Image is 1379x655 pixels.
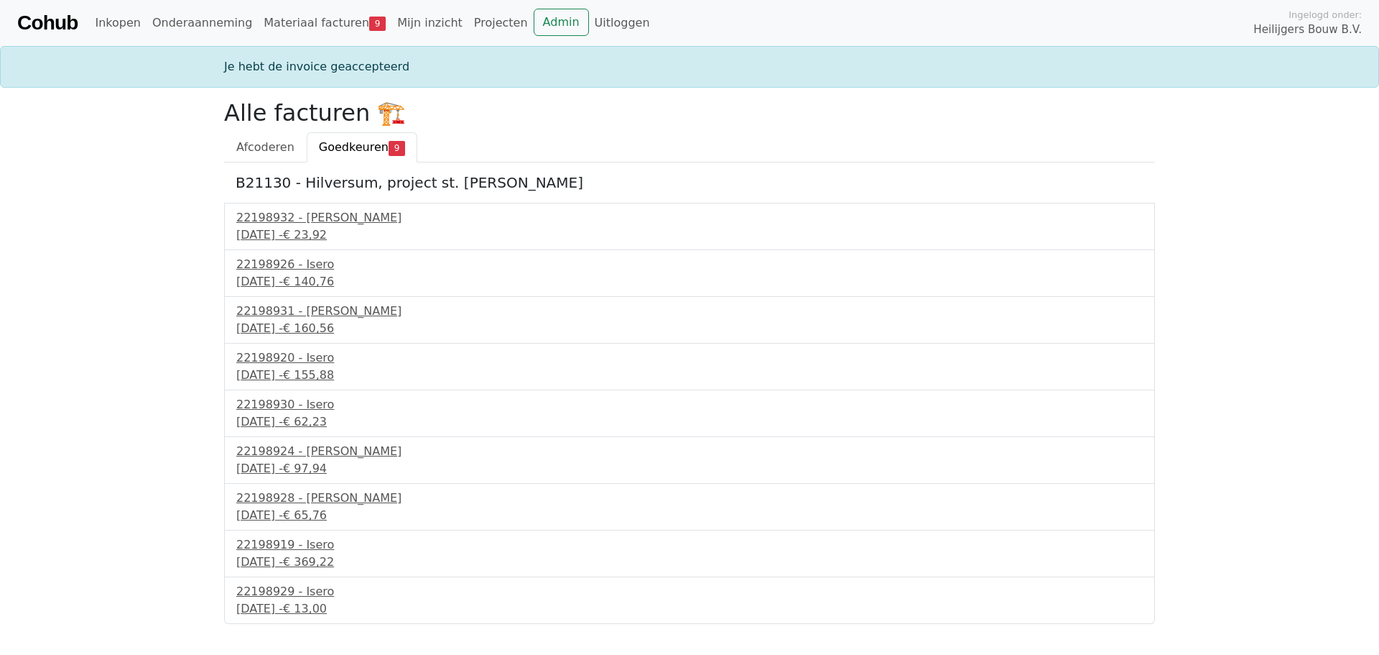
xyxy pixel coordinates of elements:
[236,226,1143,244] div: [DATE] -
[236,490,1143,524] a: 22198928 - [PERSON_NAME][DATE] -€ 65,76
[369,17,386,31] span: 9
[236,460,1143,477] div: [DATE] -
[236,209,1143,226] div: 22198932 - [PERSON_NAME]
[236,209,1143,244] a: 22198932 - [PERSON_NAME][DATE] -€ 23,92
[236,303,1143,320] div: 22198931 - [PERSON_NAME]
[283,415,327,429] span: € 62,23
[389,141,405,155] span: 9
[236,396,1143,413] div: 22198930 - Isero
[224,99,1155,127] h2: Alle facturen 🏗️
[236,583,1143,618] a: 22198929 - Isero[DATE] -€ 13,00
[147,9,258,37] a: Onderaanneming
[236,396,1143,431] a: 22198930 - Isero[DATE] -€ 62,23
[283,508,327,522] span: € 65,76
[283,228,327,242] span: € 23,92
[589,9,656,37] a: Uitloggen
[236,349,1143,367] div: 22198920 - Isero
[236,256,1143,290] a: 22198926 - Isero[DATE] -€ 140,76
[89,9,146,37] a: Inkopen
[236,256,1143,273] div: 22198926 - Isero
[236,600,1143,618] div: [DATE] -
[236,273,1143,290] div: [DATE] -
[236,507,1143,524] div: [DATE] -
[236,443,1143,477] a: 22198924 - [PERSON_NAME][DATE] -€ 97,94
[307,132,417,162] a: Goedkeuren9
[236,303,1143,337] a: 22198931 - [PERSON_NAME][DATE] -€ 160,56
[283,321,334,335] span: € 160,56
[236,583,1143,600] div: 22198929 - Isero
[236,140,294,154] span: Afcoderen
[236,536,1143,571] a: 22198919 - Isero[DATE] -€ 369,22
[17,6,78,40] a: Cohub
[236,554,1143,571] div: [DATE] -
[236,443,1143,460] div: 22198924 - [PERSON_NAME]
[391,9,468,37] a: Mijn inzicht
[283,275,334,288] span: € 140,76
[283,462,327,475] span: € 97,94
[236,349,1143,384] a: 22198920 - Isero[DATE] -€ 155,88
[283,555,334,569] span: € 369,22
[319,140,389,154] span: Goedkeuren
[468,9,534,37] a: Projecten
[236,536,1143,554] div: 22198919 - Isero
[236,367,1143,384] div: [DATE] -
[283,368,334,382] span: € 155,88
[224,132,307,162] a: Afcoderen
[283,602,327,615] span: € 13,00
[236,320,1143,337] div: [DATE] -
[534,9,589,36] a: Admin
[236,413,1143,431] div: [DATE] -
[258,9,391,37] a: Materiaal facturen9
[236,174,1143,191] h5: B21130 - Hilversum, project st. [PERSON_NAME]
[1253,22,1362,38] span: Heilijgers Bouw B.V.
[1289,8,1362,22] span: Ingelogd onder:
[215,58,1164,75] div: Je hebt de invoice geaccepteerd
[236,490,1143,507] div: 22198928 - [PERSON_NAME]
